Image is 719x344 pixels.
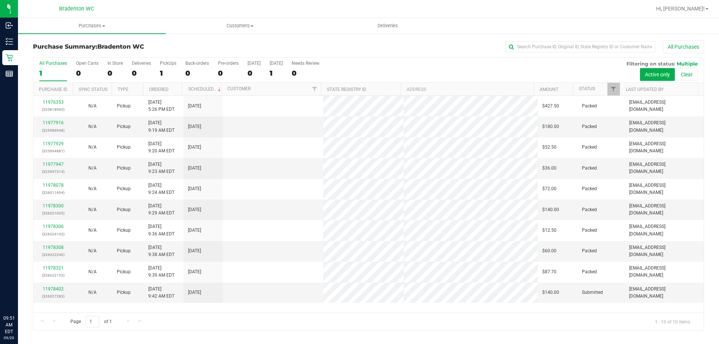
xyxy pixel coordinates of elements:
[542,165,556,172] span: $36.00
[188,103,201,110] span: [DATE]
[43,183,64,188] a: 11978078
[38,251,68,258] p: (326022246)
[132,69,151,77] div: 0
[542,227,556,234] span: $12.50
[43,286,64,292] a: 11978402
[117,206,131,213] span: Pickup
[629,265,699,279] span: [EMAIL_ADDRESS][DOMAIN_NAME]
[582,123,597,130] span: Packed
[188,123,201,130] span: [DATE]
[663,40,704,53] button: All Purchases
[607,83,620,95] a: Filter
[38,210,68,217] p: (326021005)
[270,69,283,77] div: 1
[38,272,68,279] p: (326022155)
[88,289,97,296] button: N/A
[117,103,131,110] span: Pickup
[542,206,559,213] span: $140.00
[117,227,131,234] span: Pickup
[149,87,169,92] a: Ordered
[38,106,68,113] p: (325818960)
[582,247,597,255] span: Packed
[88,165,97,172] button: N/A
[160,61,176,66] div: PickUps
[542,289,559,296] span: $140.00
[6,54,13,61] inline-svg: Retail
[43,245,64,250] a: 11978308
[76,61,98,66] div: Open Carts
[188,247,201,255] span: [DATE]
[18,22,166,29] span: Purchases
[117,268,131,275] span: Pickup
[118,87,128,92] a: Type
[43,100,64,105] a: 11976353
[629,119,699,134] span: [EMAIL_ADDRESS][DOMAIN_NAME]
[248,69,261,77] div: 0
[629,140,699,155] span: [EMAIL_ADDRESS][DOMAIN_NAME]
[88,269,97,274] span: Not Applicable
[88,144,97,150] span: Not Applicable
[542,247,556,255] span: $60.00
[148,223,175,237] span: [DATE] 9:36 AM EDT
[107,61,123,66] div: In Store
[88,185,97,192] button: N/A
[88,290,97,295] span: Not Applicable
[542,268,556,275] span: $87.70
[117,144,131,151] span: Pickup
[97,43,144,50] span: Bradenton WC
[7,284,30,307] iframe: Resource center
[582,185,597,192] span: Packed
[582,289,603,296] span: Submitted
[38,231,68,238] p: (326024105)
[656,6,705,12] span: Hi, [PERSON_NAME]!
[88,207,97,212] span: Not Applicable
[88,248,97,253] span: Not Applicable
[582,227,597,234] span: Packed
[148,182,175,196] span: [DATE] 9:24 AM EDT
[117,185,131,192] span: Pickup
[43,162,64,167] a: 11977947
[649,316,696,327] span: 1 - 10 of 10 items
[629,99,699,113] span: [EMAIL_ADDRESS][DOMAIN_NAME]
[627,61,675,67] span: Filtering on status:
[148,140,175,155] span: [DATE] 9:20 AM EDT
[107,69,123,77] div: 0
[185,61,209,66] div: Back-orders
[629,161,699,175] span: [EMAIL_ADDRESS][DOMAIN_NAME]
[148,244,175,258] span: [DATE] 9:38 AM EDT
[39,69,67,77] div: 1
[117,165,131,172] span: Pickup
[677,61,698,67] span: Multiple
[43,224,64,229] a: 11978306
[88,206,97,213] button: N/A
[64,316,118,328] span: Page of 1
[188,144,201,151] span: [DATE]
[38,168,68,175] p: (325997314)
[292,61,319,66] div: Needs Review
[188,206,201,213] span: [DATE]
[582,268,597,275] span: Packed
[43,265,64,271] a: 11978321
[327,87,366,92] a: State Registry ID
[314,18,462,34] a: Deliveries
[227,86,251,91] a: Customer
[6,38,13,45] inline-svg: Inventory
[148,286,175,300] span: [DATE] 9:42 AM EDT
[582,144,597,151] span: Packed
[506,41,655,52] input: Search Purchase ID, Original ID, State Registry ID or Customer Name...
[148,99,175,113] span: [DATE] 5:26 PM EDT
[148,161,175,175] span: [DATE] 9:23 AM EDT
[582,165,597,172] span: Packed
[270,61,283,66] div: [DATE]
[148,119,175,134] span: [DATE] 9:19 AM EDT
[88,165,97,171] span: Not Applicable
[88,186,97,191] span: Not Applicable
[132,61,151,66] div: Deliveries
[188,227,201,234] span: [DATE]
[629,182,699,196] span: [EMAIL_ADDRESS][DOMAIN_NAME]
[88,247,97,255] button: N/A
[188,165,201,172] span: [DATE]
[18,18,166,34] a: Purchases
[38,293,68,300] p: (326027283)
[640,68,675,81] button: Active only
